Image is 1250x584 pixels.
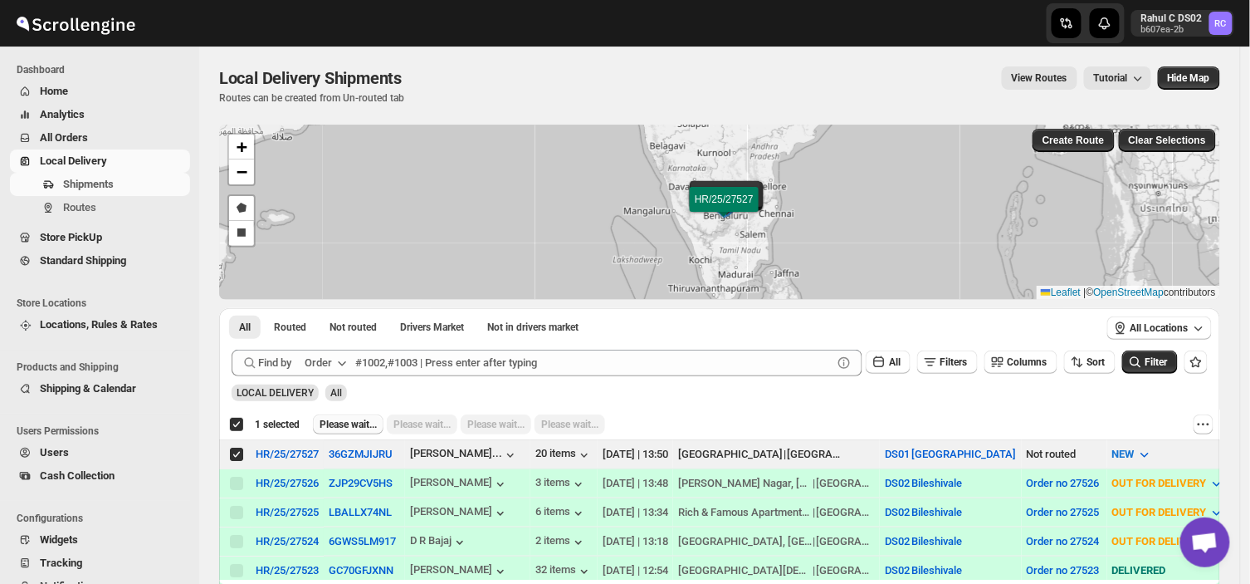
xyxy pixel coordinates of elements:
[264,316,316,339] button: Routed
[219,91,408,105] p: Routes can be created from Un-routed tab
[229,196,254,221] a: Draw a polygon
[535,476,587,493] button: 3 items
[1122,351,1178,374] button: Filter
[40,231,102,243] span: Store PickUp
[1112,535,1207,547] span: OUT FOR DELIVERY
[410,505,509,522] div: [PERSON_NAME]
[40,318,158,331] span: Locations, Rules & Rates
[477,316,588,339] button: Un-claimable
[329,564,393,577] button: GC70GFJXNN
[1194,415,1213,434] button: More actions
[10,126,190,150] button: All Orders
[1180,518,1230,567] a: Open chat
[63,178,114,190] span: Shipments
[1119,129,1216,152] button: Clear Selections
[1094,287,1165,298] a: OpenStreetMap
[715,196,740,214] img: Marker
[10,464,190,488] button: Cash Collection
[678,446,783,463] div: [GEOGRAPHIC_DATA]
[17,361,191,374] span: Products and Shipping
[1027,535,1100,547] button: Order no 27524
[390,316,474,339] button: Claimable
[258,355,291,371] span: Find by
[678,475,875,492] div: |
[1112,562,1225,579] div: DELIVERED
[219,68,402,88] span: Local Delivery Shipments
[917,351,978,374] button: Filters
[787,446,845,463] div: [GEOGRAPHIC_DATA]
[715,198,740,216] img: Marker
[1002,66,1077,90] button: view route
[10,377,190,400] button: Shipping & Calendar
[10,196,190,219] button: Routes
[535,505,587,522] button: 6 items
[1131,10,1234,37] button: User menu
[1209,12,1233,35] span: Rahul C DS02
[885,506,963,518] button: DS02 Bileshivale
[1033,129,1115,152] button: Create Route
[712,196,737,214] img: Marker
[40,382,136,395] span: Shipping & Calendar
[40,85,68,97] span: Home
[256,506,319,518] button: HR/25/27525
[40,557,82,569] span: Tracking
[678,533,813,550] div: [GEOGRAPHIC_DATA], [GEOGRAPHIC_DATA]
[40,131,88,144] span: All Orders
[410,534,468,551] button: D R Bajaj
[885,477,963,489] button: DS02 Bileshivale
[295,350,360,376] button: Order
[40,469,115,482] span: Cash Collection
[229,221,254,246] a: Draw a rectangle
[10,173,190,196] button: Shipments
[1102,499,1235,526] button: OUT FOR DELIVERY
[410,563,509,580] button: [PERSON_NAME]
[410,476,509,493] button: [PERSON_NAME]
[603,562,668,579] div: [DATE] | 12:54
[535,563,593,580] button: 32 items
[229,135,254,159] a: Zoom in
[817,533,875,550] div: [GEOGRAPHIC_DATA]
[256,535,319,547] div: HR/25/27524
[1145,356,1168,368] span: Filter
[603,504,668,521] div: [DATE] | 13:34
[329,535,396,547] button: 6GWS5LM917
[40,155,107,167] span: Local Delivery
[274,321,306,334] span: Routed
[40,533,78,546] span: Widgets
[889,356,901,368] span: All
[817,504,875,521] div: [GEOGRAPHIC_DATA]
[17,425,191,438] span: Users Permissions
[256,477,319,489] button: HR/25/27526
[329,477,393,489] button: ZJP29CV5HS
[10,103,190,126] button: Analytics
[678,504,813,521] div: Rich & Famous Apartments Motappana Appareddy [GEOGRAPHIC_DATA]
[355,350,833,376] input: #1002,#1003 | Press enter after typing
[1008,356,1047,368] span: Columns
[40,254,126,267] span: Standard Shipping
[535,447,593,464] button: 20 items
[320,316,387,339] button: Unrouted
[678,562,813,579] div: [GEOGRAPHIC_DATA][DEMOGRAPHIC_DATA] block [GEOGRAPHIC_DATA]
[885,448,1017,460] button: DS01 [GEOGRAPHIC_DATA]
[237,136,247,157] span: +
[1064,351,1116,374] button: Sort
[229,159,254,184] a: Zoom out
[1042,134,1105,147] span: Create Route
[410,447,502,459] div: [PERSON_NAME]...
[817,475,875,492] div: [GEOGRAPHIC_DATA]
[1112,448,1135,460] span: NEW
[305,355,332,371] div: Order
[1084,287,1086,298] span: |
[256,448,319,460] button: HR/25/27527
[400,321,464,334] span: Drivers Market
[1102,470,1235,497] button: OUT FOR DELIVERY
[40,108,85,120] span: Analytics
[17,63,191,76] span: Dashboard
[10,552,190,575] button: Tracking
